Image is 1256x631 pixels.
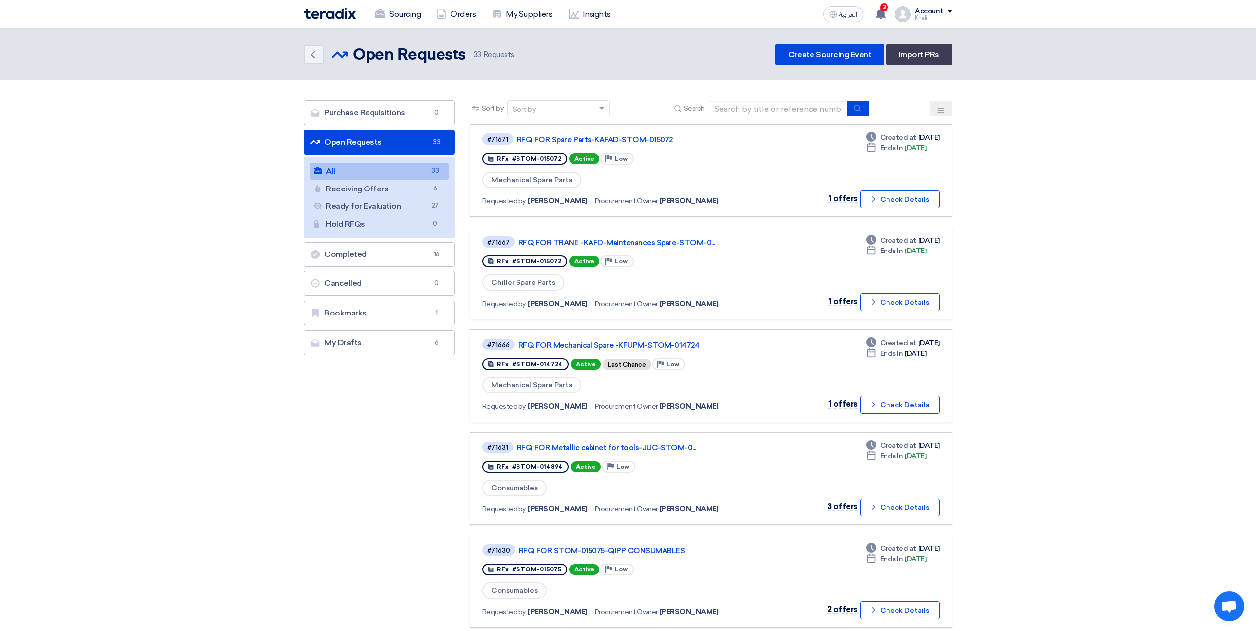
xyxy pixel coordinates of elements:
[482,480,547,496] span: Consumables
[880,3,888,11] span: 2
[310,181,449,197] a: Receiving Offers
[1214,591,1244,621] div: Open chat
[595,607,658,617] span: Procurement Owner
[880,246,903,256] span: Ends In
[512,361,563,368] span: #STOM-014724
[595,401,658,412] span: Procurement Owner
[304,100,455,125] a: Purchase Requisitions0
[660,504,719,514] span: [PERSON_NAME]
[880,143,903,153] span: Ends In
[569,256,599,267] span: Active
[528,299,587,309] span: [PERSON_NAME]
[666,361,679,368] span: Low
[880,235,916,246] span: Created at
[353,45,466,65] h2: Open Requests
[569,564,599,575] span: Active
[429,219,441,229] span: 0
[512,155,561,162] span: #STOM-015072
[828,194,858,203] span: 1 offers
[860,396,940,414] button: Check Details
[603,359,651,370] div: Last Chance
[880,348,903,359] span: Ends In
[528,196,587,206] span: [PERSON_NAME]
[615,155,628,162] span: Low
[304,301,455,325] a: Bookmarks1
[484,3,560,25] a: My Suppliers
[304,271,455,296] a: Cancelled0
[595,196,658,206] span: Procurement Owner
[595,504,658,514] span: Procurement Owner
[866,235,940,246] div: [DATE]
[518,238,767,247] a: RFQ FOR TRANE -KAFD-Maintenances Spare-STOM-0...
[431,108,443,118] span: 0
[866,132,940,143] div: [DATE]
[429,166,441,176] span: 33
[517,135,765,144] a: RFQ FOR Spare Parts-KAFAD-STOM-015072
[429,201,441,211] span: 27
[482,401,526,412] span: Requested by
[915,7,943,16] div: Account
[519,546,767,555] a: RFQ FOR STOM-015075-QIPP CONSUMABLES
[880,451,903,461] span: Ends In
[482,103,504,114] span: Sort by
[866,246,927,256] div: [DATE]
[513,104,536,115] div: Sort by
[860,499,940,516] button: Check Details
[497,258,509,265] span: RFx
[684,103,705,114] span: Search
[487,136,508,143] div: #71671
[823,6,863,22] button: العربية
[304,8,356,19] img: Teradix logo
[368,3,429,25] a: Sourcing
[482,582,547,599] span: Consumables
[660,401,719,412] span: [PERSON_NAME]
[571,461,601,472] span: Active
[431,278,443,288] span: 0
[895,6,911,22] img: profile_test.png
[660,196,719,206] span: [PERSON_NAME]
[431,338,443,348] span: 6
[304,130,455,155] a: Open Requests33
[571,359,601,370] span: Active
[880,441,916,451] span: Created at
[866,451,927,461] div: [DATE]
[528,607,587,617] span: [PERSON_NAME]
[595,299,658,309] span: Procurement Owner
[512,463,563,470] span: #STOM-014894
[866,143,927,153] div: [DATE]
[482,377,581,393] span: Mechanical Spare Parts
[827,605,858,614] span: 2 offers
[660,607,719,617] span: [PERSON_NAME]
[482,299,526,309] span: Requested by
[474,50,481,59] span: 33
[886,44,952,65] a: Import PRs
[497,463,509,470] span: RFx
[827,502,858,511] span: 3 offers
[304,242,455,267] a: Completed16
[431,250,443,259] span: 16
[431,308,443,318] span: 1
[880,543,916,554] span: Created at
[860,601,940,619] button: Check Details
[310,216,449,233] a: Hold RFQs
[839,11,857,18] span: العربية
[569,153,599,164] span: Active
[561,3,619,25] a: Insights
[482,607,526,617] span: Requested by
[528,401,587,412] span: [PERSON_NAME]
[616,463,629,470] span: Low
[497,155,509,162] span: RFx
[880,132,916,143] span: Created at
[512,258,561,265] span: #STOM-015072
[880,554,903,564] span: Ends In
[880,338,916,348] span: Created at
[828,297,858,306] span: 1 offers
[528,504,587,514] span: [PERSON_NAME]
[615,566,628,573] span: Low
[482,274,564,291] span: Chiller Spare Parts
[860,190,940,208] button: Check Details
[866,441,940,451] div: [DATE]
[487,239,510,246] div: #71667
[487,547,510,554] div: #71630
[487,444,508,451] div: #71631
